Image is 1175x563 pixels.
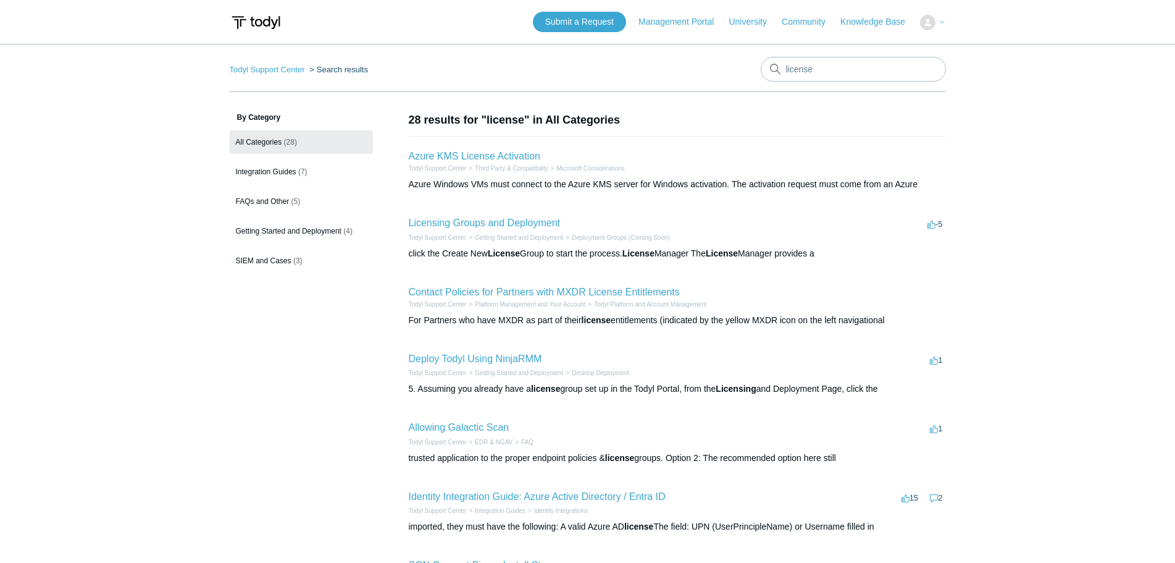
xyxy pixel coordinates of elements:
span: 1 [930,424,942,433]
li: Todyl Support Center [409,368,467,378]
span: All Categories [236,138,282,146]
img: Todyl Support Center Help Center home page [230,11,282,34]
span: 15 [901,493,918,502]
a: Contact Policies for Partners with MXDR License Entitlements [409,287,680,297]
div: Azure Windows VMs must connect to the Azure KMS server for Windows activation. The activation req... [409,178,946,191]
div: click the Create New Group to start the process. Manager The Manager provides a [409,247,946,260]
h1: 28 results for "license" in All Categories [409,112,946,129]
li: Deployment Groups (Coming Soon) [563,233,670,242]
em: license [531,384,560,394]
a: Todyl Support Center [409,301,467,308]
em: Licensing [716,384,756,394]
li: EDR & NGAV [466,438,512,447]
div: For Partners who have MXDR as part of their entitlements (indicated by the yellow MXDR icon on th... [409,314,946,327]
em: License [622,248,654,258]
span: (7) [298,167,307,176]
span: -5 [927,219,943,229]
li: Identity Integrations [525,506,588,515]
li: Todyl Support Center [409,438,467,447]
span: (3) [293,256,303,265]
em: license [605,453,634,463]
li: Getting Started and Deployment [466,368,563,378]
span: FAQs and Other [236,197,290,206]
em: License [488,248,520,258]
span: SIEM and Cases [236,256,291,265]
a: Licensing Groups and Deployment [409,218,560,228]
a: Identity Integrations [534,507,588,514]
a: Todyl Support Center [409,234,467,241]
a: Desktop Deployment [572,370,629,376]
a: All Categories (28) [230,130,373,154]
li: Getting Started and Deployment [466,233,563,242]
li: Todyl Platform and Account Management [585,300,706,309]
a: Getting Started and Deployment (4) [230,219,373,243]
li: Desktop Deployment [563,368,629,378]
a: Platform Management and Your Account [475,301,585,308]
em: License [706,248,738,258]
a: Knowledge Base [840,15,918,28]
div: 5. Assuming you already have a group set up in the Todyl Portal, from the and Deployment Page, cl... [409,383,946,396]
li: Search results [307,65,368,74]
span: 1 [930,355,942,365]
a: Todyl Platform and Account Management [594,301,706,308]
em: license [582,315,611,325]
a: Getting Started and Deployment [475,234,563,241]
span: (5) [291,197,301,206]
a: Todyl Support Center [409,439,467,446]
a: Azure KMS License Activation [409,151,540,161]
span: Integration Guides [236,167,296,176]
li: Todyl Support Center [230,65,307,74]
a: Deployment Groups (Coming Soon) [572,234,670,241]
a: Integration Guides [475,507,525,514]
a: Management Portal [638,15,726,28]
a: Deploy Todyl Using NinjaRMM [409,353,542,364]
span: 2 [930,493,942,502]
a: Getting Started and Deployment [475,370,563,376]
li: Third Party & Compatibility [466,164,548,173]
h3: By Category [230,112,373,123]
a: Todyl Support Center [230,65,305,74]
input: Search [761,57,946,82]
a: Community [782,15,838,28]
li: FAQ [512,438,533,447]
a: Microsoft Considerations [557,165,625,172]
em: license [624,522,653,531]
div: imported, they must have the following: A valid Azure AD The field: UPN (UserPrincipleName) or Us... [409,520,946,533]
a: Integration Guides (7) [230,160,373,184]
a: EDR & NGAV [475,439,512,446]
a: Todyl Support Center [409,507,467,514]
span: (4) [343,227,353,235]
span: Getting Started and Deployment [236,227,341,235]
a: Todyl Support Center [409,165,467,172]
a: Identity Integration Guide: Azure Active Directory / Entra ID [409,491,666,502]
a: FAQ [521,439,533,446]
div: trusted application to the proper endpoint policies & groups. Option 2: The recommended option he... [409,452,946,465]
li: Microsoft Considerations [548,164,625,173]
a: Submit a Request [533,12,626,32]
li: Todyl Support Center [409,233,467,242]
a: FAQs and Other (5) [230,190,373,213]
li: Platform Management and Your Account [466,300,585,309]
li: Todyl Support Center [409,300,467,309]
a: Third Party & Compatibility [475,165,548,172]
span: (28) [284,138,297,146]
a: SIEM and Cases (3) [230,249,373,273]
a: University [729,15,779,28]
li: Todyl Support Center [409,506,467,515]
li: Integration Guides [466,506,525,515]
li: Todyl Support Center [409,164,467,173]
a: Allowing Galactic Scan [409,422,509,433]
a: Todyl Support Center [409,370,467,376]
